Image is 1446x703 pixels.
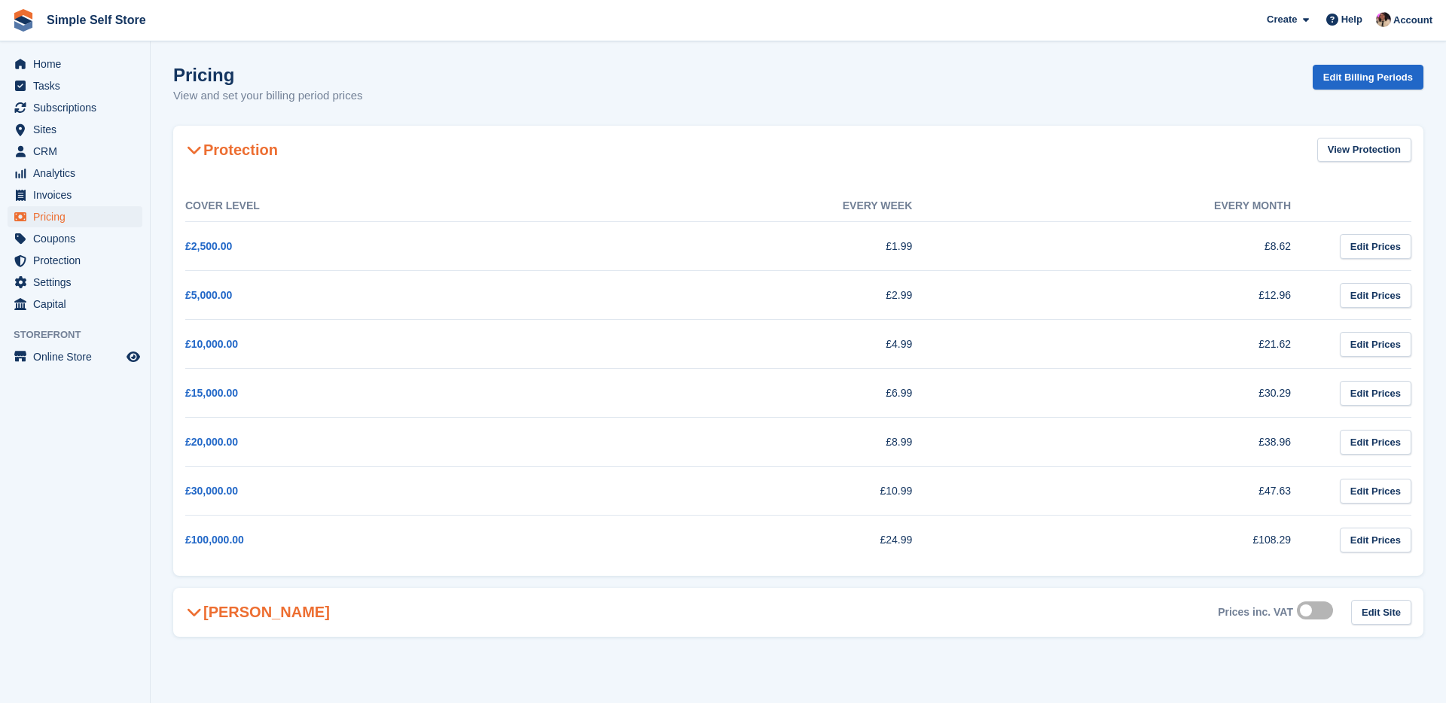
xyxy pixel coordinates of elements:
a: £10,000.00 [185,338,238,350]
a: £100,000.00 [185,534,244,546]
span: Settings [33,272,124,293]
span: Invoices [33,184,124,205]
span: Coupons [33,228,124,249]
a: Edit Prices [1340,528,1411,552]
a: £15,000.00 [185,387,238,399]
td: £1.99 [564,222,943,271]
a: menu [8,228,142,249]
img: Scott McCutcheon [1376,12,1391,27]
a: £5,000.00 [185,289,232,301]
span: Storefront [14,327,150,342]
a: £20,000.00 [185,436,238,448]
span: Pricing [33,206,124,227]
span: Online Store [33,346,124,367]
a: menu [8,53,142,75]
td: £6.99 [564,369,943,418]
span: Account [1393,13,1432,28]
a: menu [8,184,142,205]
a: Edit Prices [1340,283,1411,308]
p: View and set your billing period prices [173,87,363,105]
a: menu [8,97,142,118]
img: stora-icon-8386f47178a22dfd0bd8f6a31ec36ba5ce8667c1dd55bd0f319d3a0aa187defe.svg [12,9,35,32]
td: £24.99 [564,516,943,565]
a: menu [8,119,142,140]
a: Edit Prices [1340,479,1411,504]
td: £38.96 [942,418,1321,467]
h2: Protection [185,141,278,159]
div: Prices inc. VAT [1218,606,1293,619]
td: £108.29 [942,516,1321,565]
a: menu [8,272,142,293]
td: £10.99 [564,467,943,516]
h1: Pricing [173,65,363,85]
h2: [PERSON_NAME] [185,603,330,621]
a: menu [8,294,142,315]
a: Edit Site [1351,600,1411,625]
td: £2.99 [564,271,943,320]
a: Edit Prices [1340,430,1411,455]
td: £30.29 [942,369,1321,418]
td: £21.62 [942,320,1321,369]
span: Sites [33,119,124,140]
a: £30,000.00 [185,485,238,497]
a: menu [8,163,142,184]
a: £2,500.00 [185,240,232,252]
a: Simple Self Store [41,8,152,32]
span: Capital [33,294,124,315]
td: £47.63 [942,467,1321,516]
span: Home [33,53,124,75]
span: Tasks [33,75,124,96]
th: Every month [942,190,1321,222]
a: menu [8,346,142,367]
a: Edit Billing Periods [1313,65,1423,90]
a: menu [8,141,142,162]
a: Edit Prices [1340,381,1411,406]
span: Analytics [33,163,124,184]
span: Protection [33,250,124,271]
a: menu [8,75,142,96]
th: Cover Level [185,190,564,222]
a: View Protection [1317,138,1411,163]
span: Create [1267,12,1297,27]
td: £8.99 [564,418,943,467]
span: Help [1341,12,1362,27]
th: Every week [564,190,943,222]
span: CRM [33,141,124,162]
span: Subscriptions [33,97,124,118]
a: menu [8,206,142,227]
td: £8.62 [942,222,1321,271]
a: Preview store [124,348,142,366]
td: £4.99 [564,320,943,369]
a: menu [8,250,142,271]
a: Edit Prices [1340,234,1411,259]
a: Edit Prices [1340,332,1411,357]
td: £12.96 [942,271,1321,320]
